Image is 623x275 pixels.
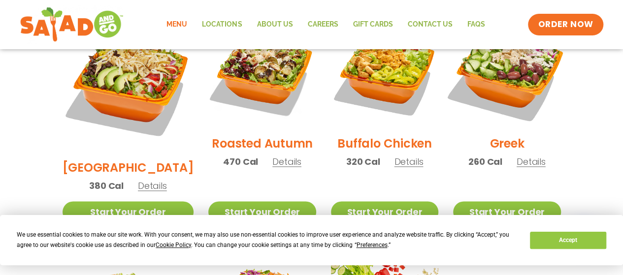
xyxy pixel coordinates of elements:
[159,13,492,36] nav: Menu
[394,155,423,168] span: Details
[223,155,258,168] span: 470 Cal
[212,135,313,152] h2: Roasted Autumn
[337,135,431,152] h2: Buffalo Chicken
[63,20,194,152] img: Product photo for BBQ Ranch Salad
[138,180,167,192] span: Details
[530,232,606,249] button: Accept
[272,155,301,168] span: Details
[538,19,593,31] span: ORDER NOW
[400,13,459,36] a: Contact Us
[331,201,438,222] a: Start Your Order
[345,13,400,36] a: GIFT CARDS
[528,14,603,35] a: ORDER NOW
[490,135,524,152] h2: Greek
[63,159,194,176] h2: [GEOGRAPHIC_DATA]
[453,201,560,222] a: Start Your Order
[63,201,194,222] a: Start Your Order
[195,13,249,36] a: Locations
[17,230,518,250] div: We use essential cookies to make our site work. With your consent, we may also use non-essential ...
[156,242,191,248] span: Cookie Policy
[517,155,546,168] span: Details
[444,11,570,137] img: Product photo for Greek Salad
[159,13,195,36] a: Menu
[89,179,124,192] span: 380 Cal
[20,5,124,44] img: new-SAG-logo-768×292
[208,20,316,127] img: Product photo for Roasted Autumn Salad
[346,155,380,168] span: 320 Cal
[300,13,345,36] a: Careers
[356,242,387,248] span: Preferences
[468,155,502,168] span: 260 Cal
[459,13,492,36] a: FAQs
[249,13,300,36] a: About Us
[331,20,438,127] img: Product photo for Buffalo Chicken Salad
[208,201,316,222] a: Start Your Order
